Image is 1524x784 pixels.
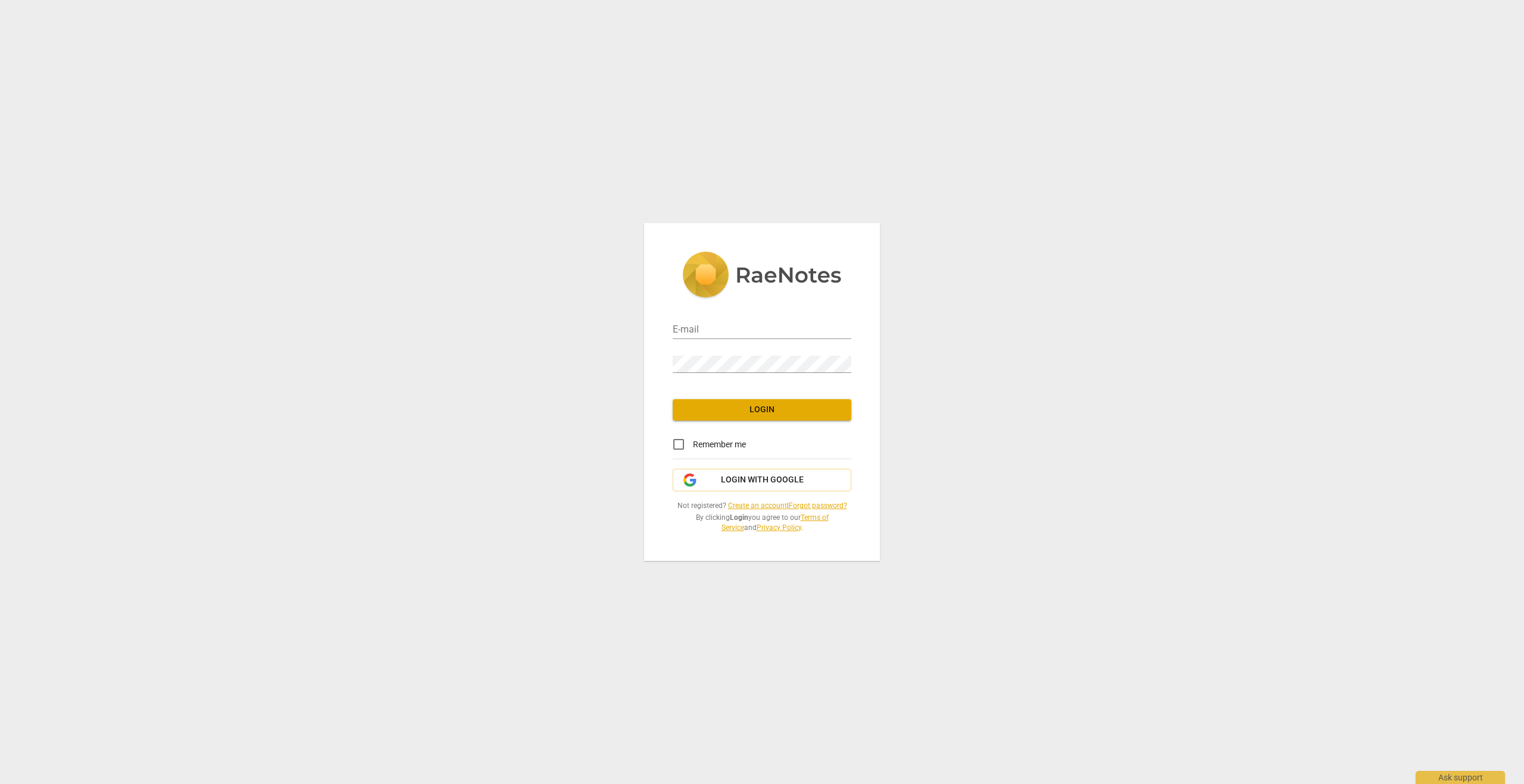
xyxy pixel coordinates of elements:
[673,399,851,421] button: Login
[789,501,847,510] a: Forgot password?
[693,438,746,451] span: Remember me
[673,513,851,532] span: By clicking you agree to our and .
[721,474,804,486] span: Login with Google
[722,513,829,532] a: Terms of Service
[728,501,787,510] a: Create an account
[682,404,842,416] span: Login
[730,513,748,522] b: Login
[1416,771,1505,784] div: Ask support
[757,523,801,532] a: Privacy Policy
[673,469,851,491] button: Login with Google
[682,252,842,300] img: 5ac2273c67554f335776073100b6d88f.svg
[673,501,851,511] span: Not registered? |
